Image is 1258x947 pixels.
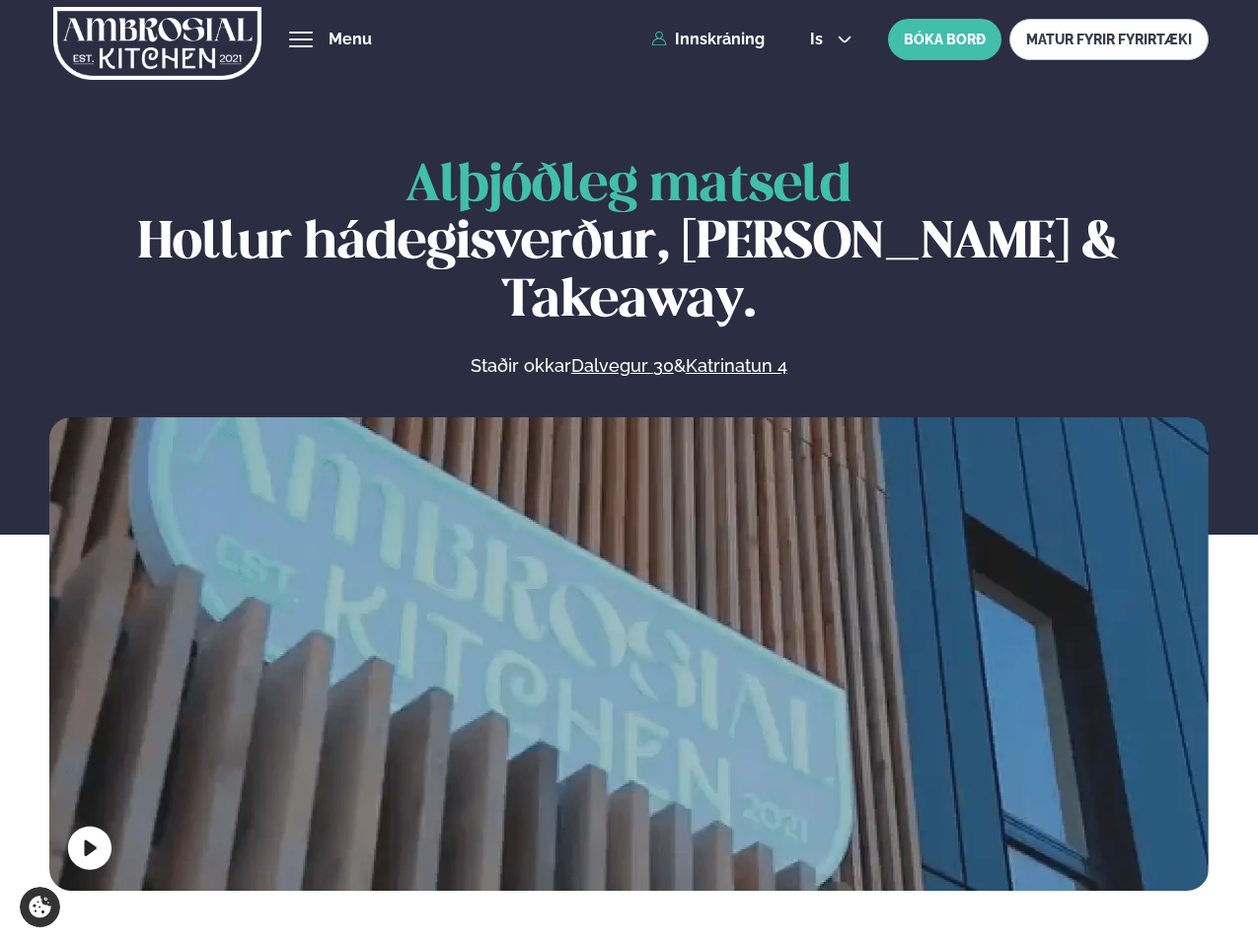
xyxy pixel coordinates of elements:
[53,3,261,84] img: logo
[406,162,851,211] span: Alþjóðleg matseld
[289,28,313,51] button: hamburger
[888,19,1001,60] button: BÓKA BORÐ
[651,31,765,48] a: Innskráning
[49,158,1209,330] h1: Hollur hádegisverður, [PERSON_NAME] & Takeaway.
[810,32,829,47] span: is
[1009,19,1209,60] a: MATUR FYRIR FYRIRTÆKI
[571,354,674,378] a: Dalvegur 30
[20,887,60,927] a: Cookie settings
[256,354,1001,378] p: Staðir okkar &
[794,32,868,47] button: is
[686,354,787,378] a: Katrinatun 4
